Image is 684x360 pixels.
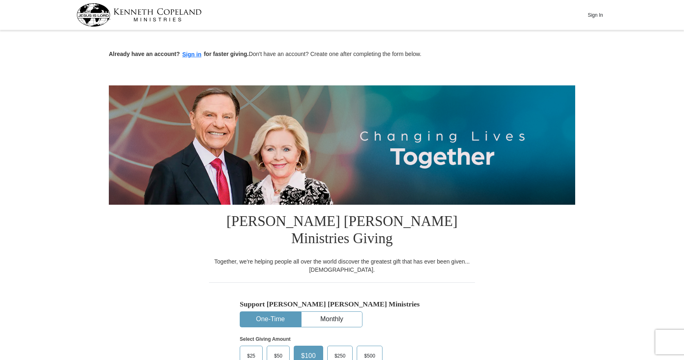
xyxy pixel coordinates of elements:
button: Monthly [301,312,362,327]
div: Together, we're helping people all over the world discover the greatest gift that has ever been g... [209,257,475,274]
h5: Support [PERSON_NAME] [PERSON_NAME] Ministries [240,300,444,309]
strong: Select Giving Amount [240,336,290,342]
button: Sign In [583,9,607,21]
p: Don't have an account? Create one after completing the form below. [109,50,575,59]
button: One-Time [240,312,301,327]
img: kcm-header-logo.svg [76,3,202,27]
button: Sign in [180,50,204,59]
strong: Already have an account? for faster giving. [109,51,249,57]
h1: [PERSON_NAME] [PERSON_NAME] Ministries Giving [209,205,475,257]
